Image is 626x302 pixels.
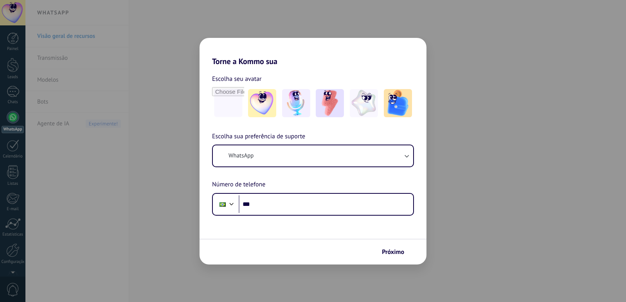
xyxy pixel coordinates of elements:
div: Brazil: + 55 [215,196,230,213]
img: -2.jpeg [282,89,310,117]
button: Próximo [378,245,415,259]
span: Próximo [382,249,404,255]
img: -3.jpeg [316,89,344,117]
img: -1.jpeg [248,89,276,117]
span: Escolha sua preferência de suporte [212,132,305,142]
span: WhatsApp [228,152,254,160]
img: -5.jpeg [384,89,412,117]
span: Número de telefone [212,180,265,190]
h2: Torne a Kommo sua [200,38,426,66]
button: WhatsApp [213,145,413,166]
span: Escolha seu avatar [212,74,262,84]
img: -4.jpeg [350,89,378,117]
